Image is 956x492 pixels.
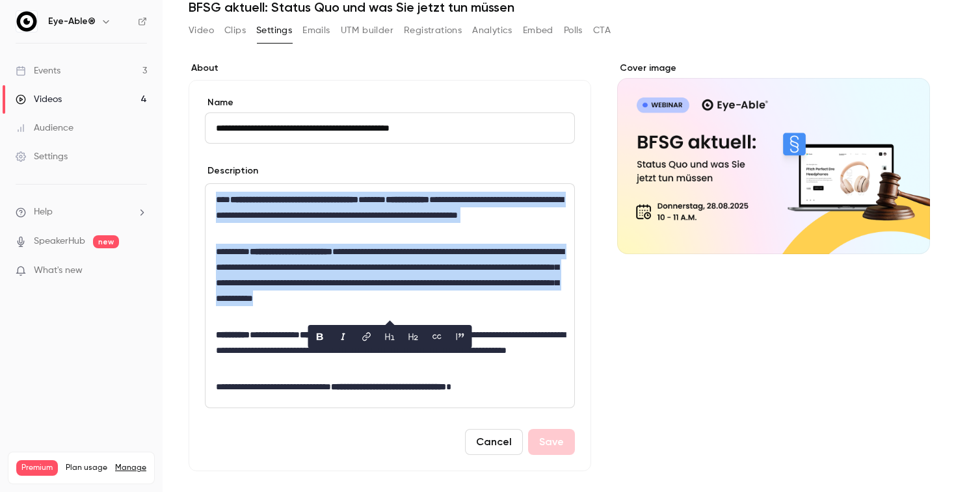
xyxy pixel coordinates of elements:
[302,20,330,41] button: Emails
[205,96,575,109] label: Name
[131,265,147,277] iframe: Noticeable Trigger
[93,235,119,248] span: new
[564,20,583,41] button: Polls
[34,205,53,219] span: Help
[523,20,553,41] button: Embed
[356,326,377,347] button: link
[34,235,85,248] a: SpeakerHub
[465,429,523,455] button: Cancel
[593,20,611,41] button: CTA
[48,15,96,28] h6: Eye-Able®
[66,463,107,473] span: Plan usage
[341,20,393,41] button: UTM builder
[206,184,574,408] div: editor
[189,20,214,41] button: Video
[310,326,330,347] button: bold
[205,183,575,408] section: description
[617,62,930,254] section: Cover image
[115,463,146,473] a: Manage
[16,205,147,219] li: help-dropdown-opener
[34,264,83,278] span: What's new
[16,64,60,77] div: Events
[404,20,462,41] button: Registrations
[16,93,62,106] div: Videos
[617,62,930,75] label: Cover image
[16,11,37,32] img: Eye-Able®
[16,460,58,476] span: Premium
[16,150,68,163] div: Settings
[16,122,73,135] div: Audience
[256,20,292,41] button: Settings
[224,20,246,41] button: Clips
[472,20,512,41] button: Analytics
[333,326,354,347] button: italic
[450,326,471,347] button: blockquote
[205,164,258,177] label: Description
[189,62,591,75] label: About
